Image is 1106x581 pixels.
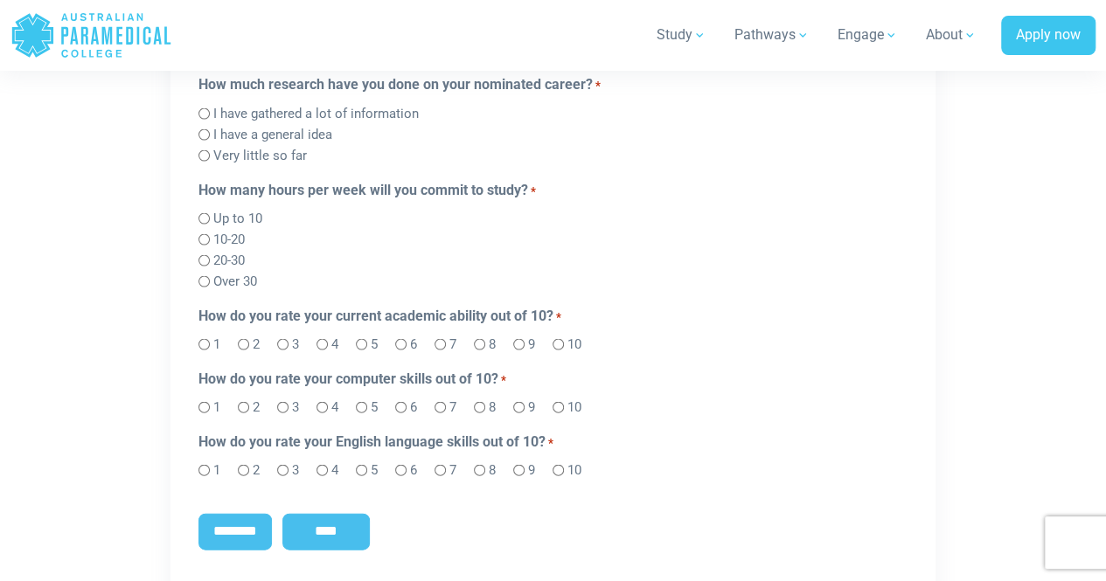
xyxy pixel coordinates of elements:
[213,272,257,292] label: Over 30
[528,335,535,355] label: 9
[213,335,220,355] label: 1
[213,146,307,166] label: Very little so far
[489,335,496,355] label: 8
[213,398,220,418] label: 1
[724,10,820,59] a: Pathways
[567,398,581,418] label: 10
[213,230,245,250] label: 10-20
[528,398,535,418] label: 9
[292,398,299,418] label: 3
[331,335,338,355] label: 4
[528,460,535,481] label: 9
[213,209,262,229] label: Up to 10
[198,74,908,95] legend: How much research have you done on your nominated career?
[198,180,908,201] legend: How many hours per week will you commit to study?
[449,398,456,418] label: 7
[198,369,908,390] legend: How do you rate your computer skills out of 10?
[449,335,456,355] label: 7
[331,398,338,418] label: 4
[331,460,338,481] label: 4
[1001,16,1096,56] a: Apply now
[489,398,496,418] label: 8
[198,432,908,453] legend: How do you rate your English language skills out of 10?
[410,398,417,418] label: 6
[449,460,456,481] label: 7
[198,306,908,327] legend: How do you rate your current academic ability out of 10?
[567,335,581,355] label: 10
[253,398,260,418] label: 2
[253,335,260,355] label: 2
[410,335,417,355] label: 6
[292,460,299,481] label: 3
[213,104,419,124] label: I have gathered a lot of information
[371,460,378,481] label: 5
[489,460,496,481] label: 8
[371,335,378,355] label: 5
[213,251,245,271] label: 20-30
[646,10,717,59] a: Study
[253,460,260,481] label: 2
[10,7,172,64] a: Australian Paramedical College
[915,10,987,59] a: About
[371,398,378,418] label: 5
[410,460,417,481] label: 6
[213,125,332,145] label: I have a general idea
[567,460,581,481] label: 10
[213,460,220,481] label: 1
[292,335,299,355] label: 3
[827,10,908,59] a: Engage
